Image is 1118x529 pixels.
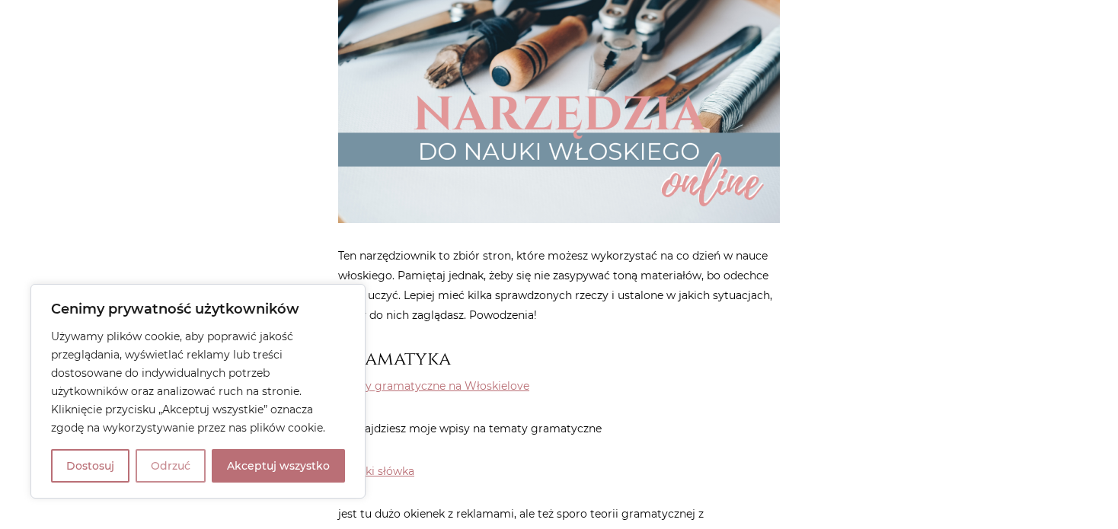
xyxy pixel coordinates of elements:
[338,419,780,438] p: tu znajdziesz moje wpisy na tematy gramatyczne
[338,246,780,325] p: Ten narzędziownik to zbiór stron, które możesz wykorzystać na co dzień w nauce włoskiego. Pamięta...
[136,449,206,483] button: Odrzuć
[338,348,780,370] h3: Gramatyka
[51,449,129,483] button: Dostosuj
[338,379,529,393] a: Wpisy gramatyczne na Włoskielove
[51,327,345,437] p: Używamy plików cookie, aby poprawić jakość przeglądania, wyświetlać reklamy lub treści dostosowan...
[51,300,345,318] p: Cenimy prywatność użytkowników
[212,449,345,483] button: Akceptuj wszystko
[338,464,414,478] a: Włoski słówka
